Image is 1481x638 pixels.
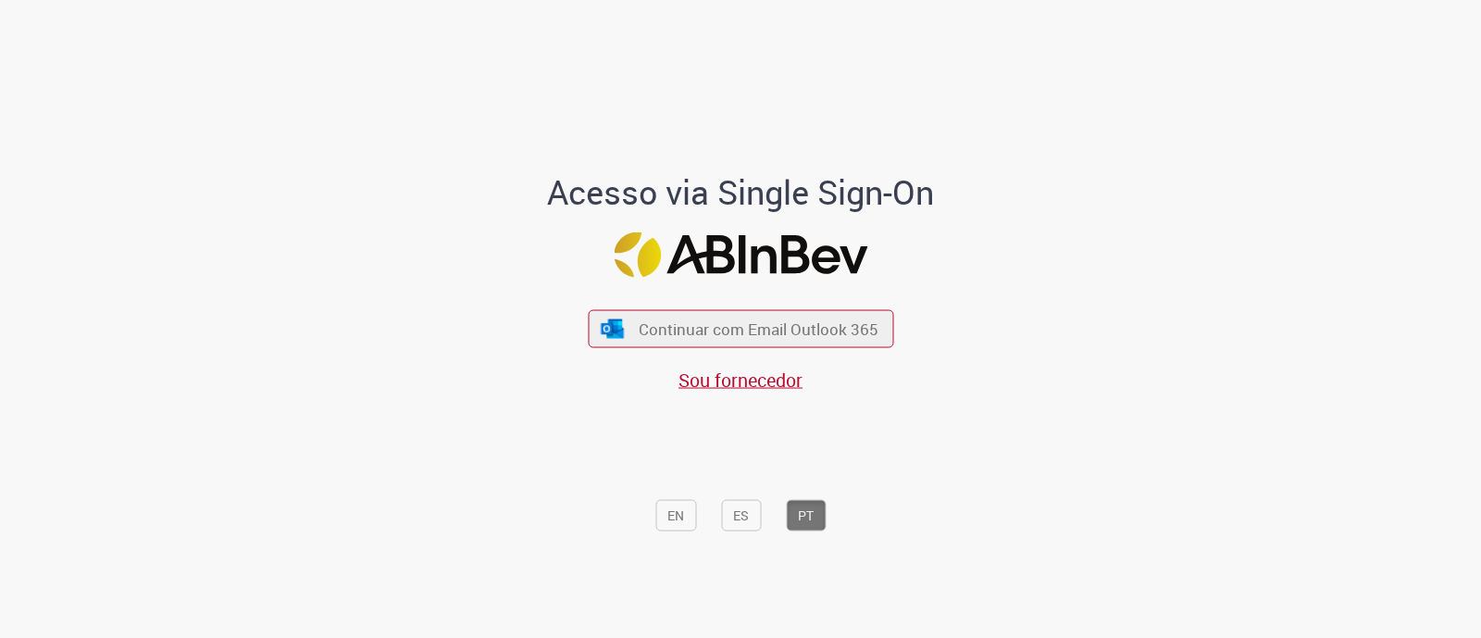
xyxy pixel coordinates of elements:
span: Continuar com Email Outlook 365 [639,319,878,340]
img: ícone Azure/Microsoft 360 [600,319,626,338]
button: ES [721,499,761,531]
h1: Acesso via Single Sign-On [484,173,998,210]
button: EN [655,499,696,531]
button: ícone Azure/Microsoft 360 Continuar com Email Outlook 365 [588,310,893,348]
a: Sou fornecedor [678,368,803,393]
button: PT [786,499,826,531]
img: Logo ABInBev [614,232,867,278]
